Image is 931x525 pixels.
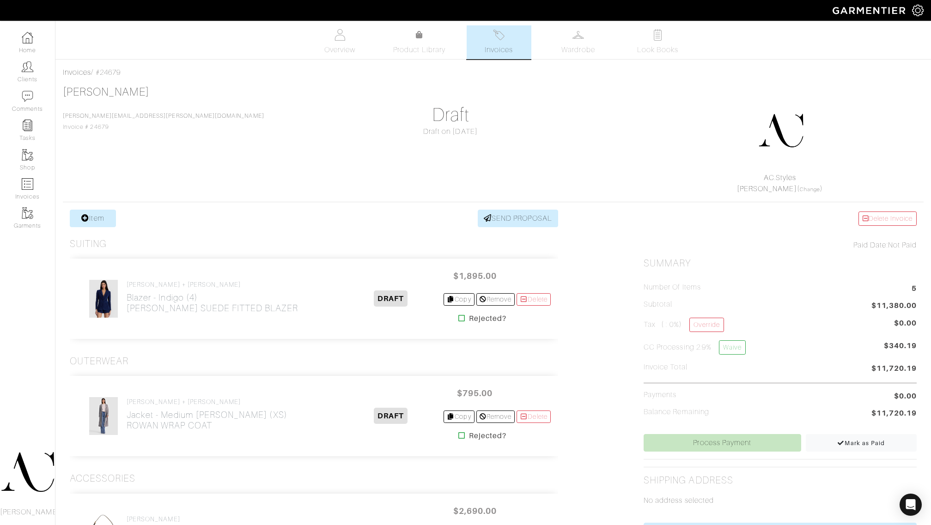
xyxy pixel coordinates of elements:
h1: Draft [314,104,587,126]
a: Mark as Paid [806,434,917,452]
img: garments-icon-b7da505a4dc4fd61783c78ac3ca0ef83fa9d6f193b1c9dc38574b1d14d53ca28.png [22,207,33,219]
a: Remove [476,410,515,423]
img: FxvKWwv569W7yJpp7uR4mrqb [89,397,118,435]
span: $11,720.19 [871,408,917,420]
h4: [PERSON_NAME] [127,515,262,523]
span: $795.00 [447,383,503,403]
img: comment-icon-a0a6a9ef722e966f86d9cbdc48e553b5cf19dbc54f86b18d962a5391bc8f6eb6.png [22,91,33,102]
img: orders-icon-0abe47150d42831381b5fb84f609e132dff9fe21cb692f30cb5eec754e2cba89.png [22,178,33,190]
h2: Blazer - Indigo (4) [PERSON_NAME] SUEDE FITTED BLAZER [127,292,298,314]
a: [PERSON_NAME][EMAIL_ADDRESS][PERSON_NAME][DOMAIN_NAME] [63,113,264,119]
h3: Accessories [70,473,136,484]
a: Remove [476,293,515,306]
span: Invoices [485,44,513,55]
span: 5 [912,283,917,296]
div: ( ) [647,172,913,194]
a: Invoices [467,25,531,59]
h5: Tax ( : 0%) [644,318,724,332]
img: reminder-icon-8004d30b9f0a5d33ae49ab947aed9ed385cf756f9e5892f1edd6e32f2345188e.png [22,120,33,131]
img: 8bM9wTfrpgtgswmWe8ZfmouZ [89,279,118,318]
a: Copy [444,410,475,423]
h2: Summary [644,258,917,269]
a: AC.Styles [764,174,796,182]
span: $2,690.00 [447,501,503,521]
span: Paid Date: [853,241,888,249]
img: clients-icon-6bae9207a08558b7cb47a8932f037763ab4055f8c8b6bfacd5dc20c3e0201464.png [22,61,33,72]
span: $0.00 [894,391,917,402]
a: Delete [517,293,551,306]
img: DupYt8CPKc6sZyAt3svX5Z74.png [758,108,804,154]
a: Waive [719,340,746,355]
img: basicinfo-40fd8af6dae0f16599ec9e87c0ef1c0a1fdea2edbe929e3d69a839185d80c458.svg [334,29,346,41]
h3: Suiting [70,238,107,250]
h5: Balance Remaining [644,408,709,416]
a: Wardrobe [546,25,611,59]
img: garments-icon-b7da505a4dc4fd61783c78ac3ca0ef83fa9d6f193b1c9dc38574b1d14d53ca28.png [22,149,33,161]
span: $11,720.19 [871,363,917,375]
span: Mark as Paid [837,440,885,447]
img: gear-icon-white-bd11855cb880d31180b6d7d6211b90ccbf57a29d726f0c71d8c61bd08dd39cc2.png [912,5,924,16]
h5: Invoice Total [644,363,688,372]
span: Look Books [637,44,678,55]
a: [PERSON_NAME] [63,86,149,98]
div: / #24679 [63,67,924,78]
a: Change [800,187,820,192]
strong: Rejected? [469,313,506,324]
a: [PERSON_NAME] + [PERSON_NAME] Jacket - Medium [PERSON_NAME] (XS)ROWAN WRAP COAT [127,398,287,431]
img: dashboard-icon-dbcd8f5a0b271acd01030246c82b418ddd0df26cd7fceb0bd07c9910d44c42f6.png [22,32,33,43]
h5: Subtotal [644,300,672,309]
a: Process Payment [644,434,801,452]
div: Open Intercom Messenger [900,494,922,516]
div: Draft on [DATE] [314,126,587,137]
strong: Rejected? [469,430,506,441]
a: Look Books [626,25,690,59]
a: SEND PROPOSAL [478,210,558,227]
span: Overview [324,44,355,55]
span: DRAFT [374,290,408,307]
h5: Number of Items [644,283,701,292]
span: $11,380.00 [871,300,917,313]
h2: Shipping Address [644,475,733,486]
h3: Outerwear [70,356,128,367]
a: Override [689,318,724,332]
p: No address selected [644,495,917,506]
h5: CC Processing 2.9% [644,340,746,355]
span: DRAFT [374,408,408,424]
a: Copy [444,293,475,306]
span: Invoice # 24679 [63,113,264,130]
a: Overview [308,25,372,59]
a: Invoices [63,68,91,77]
a: Delete [517,410,551,423]
h5: Payments [644,391,676,399]
img: garmentier-logo-header-white-b43fb05a5012e4ada735d5af1a66efaba907eab6374d6393d1fbf88cb4ef424d.png [828,2,912,18]
span: $1,895.00 [447,266,503,286]
span: $340.19 [884,340,917,358]
span: Wardrobe [561,44,595,55]
a: [PERSON_NAME] + [PERSON_NAME] Blazer - Indigo (4)[PERSON_NAME] SUEDE FITTED BLAZER [127,281,298,314]
div: Not Paid [644,240,917,251]
img: todo-9ac3debb85659649dc8f770b8b6100bb5dab4b48dedcbae339e5042a72dfd3cc.svg [652,29,663,41]
img: orders-27d20c2124de7fd6de4e0e44c1d41de31381a507db9b33961299e4e07d508b8c.svg [493,29,505,41]
img: wardrobe-487a4870c1b7c33e795ec22d11cfc2ed9d08956e64fb3008fe2437562e282088.svg [572,29,584,41]
a: Product Library [387,30,452,55]
span: Product Library [393,44,445,55]
h4: [PERSON_NAME] + [PERSON_NAME] [127,398,287,406]
h4: [PERSON_NAME] + [PERSON_NAME] [127,281,298,289]
span: $0.00 [894,318,917,329]
a: [PERSON_NAME] [737,185,797,193]
a: Delete Invoice [858,211,917,226]
a: Item [70,210,116,227]
h2: Jacket - Medium [PERSON_NAME] (XS) ROWAN WRAP COAT [127,410,287,431]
